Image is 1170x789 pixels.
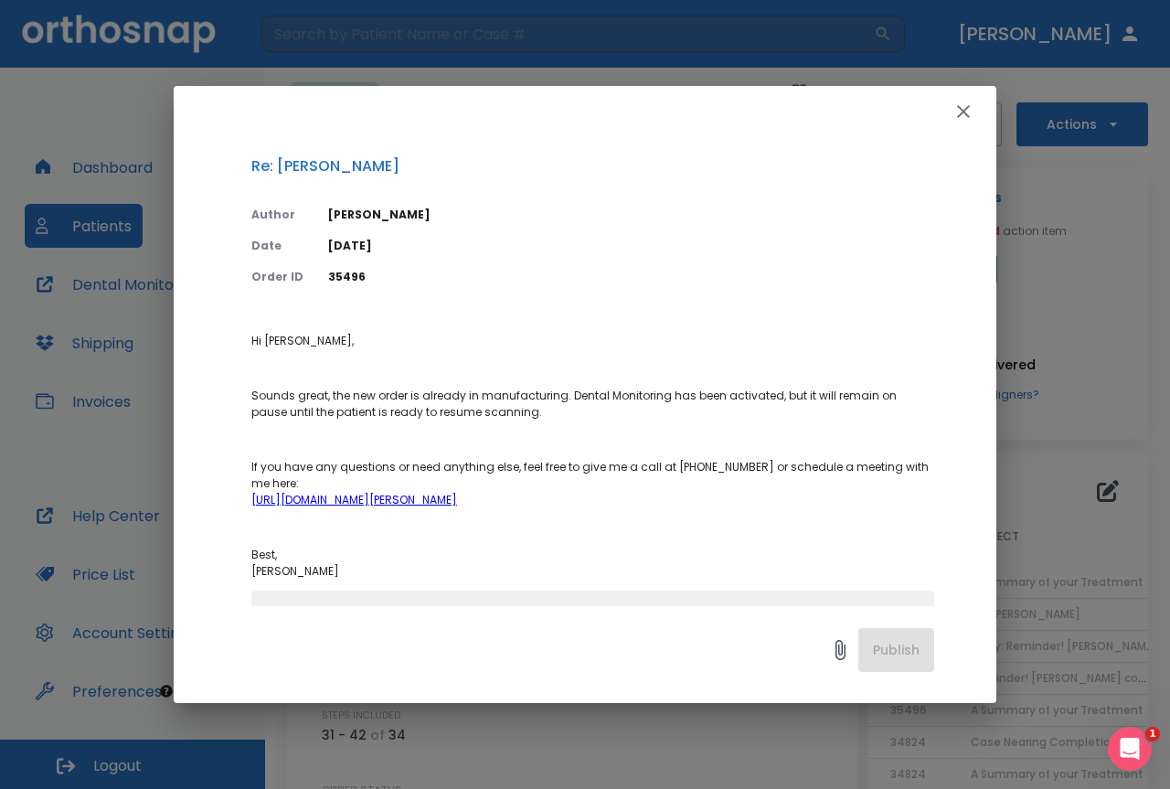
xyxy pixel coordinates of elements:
span: 1 [1145,727,1160,741]
p: Order ID [251,269,306,285]
p: [PERSON_NAME] [328,207,934,223]
p: If you have any questions or need anything else, feel free to give me a call at [PHONE_NUMBER] or... [251,459,934,508]
p: [DATE] [328,238,934,254]
p: Sounds great, the new order is already in manufacturing. Dental Monitoring has been activated, bu... [251,388,934,421]
p: Date [251,238,306,254]
p: Author [251,207,306,223]
iframe: Intercom live chat [1108,727,1152,771]
a: [URL][DOMAIN_NAME][PERSON_NAME] [251,492,457,507]
p: 35496 [328,269,934,285]
p: Re: [PERSON_NAME] [251,155,934,177]
p: Hi [PERSON_NAME], [251,333,934,349]
p: Best, [PERSON_NAME] [251,547,934,580]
